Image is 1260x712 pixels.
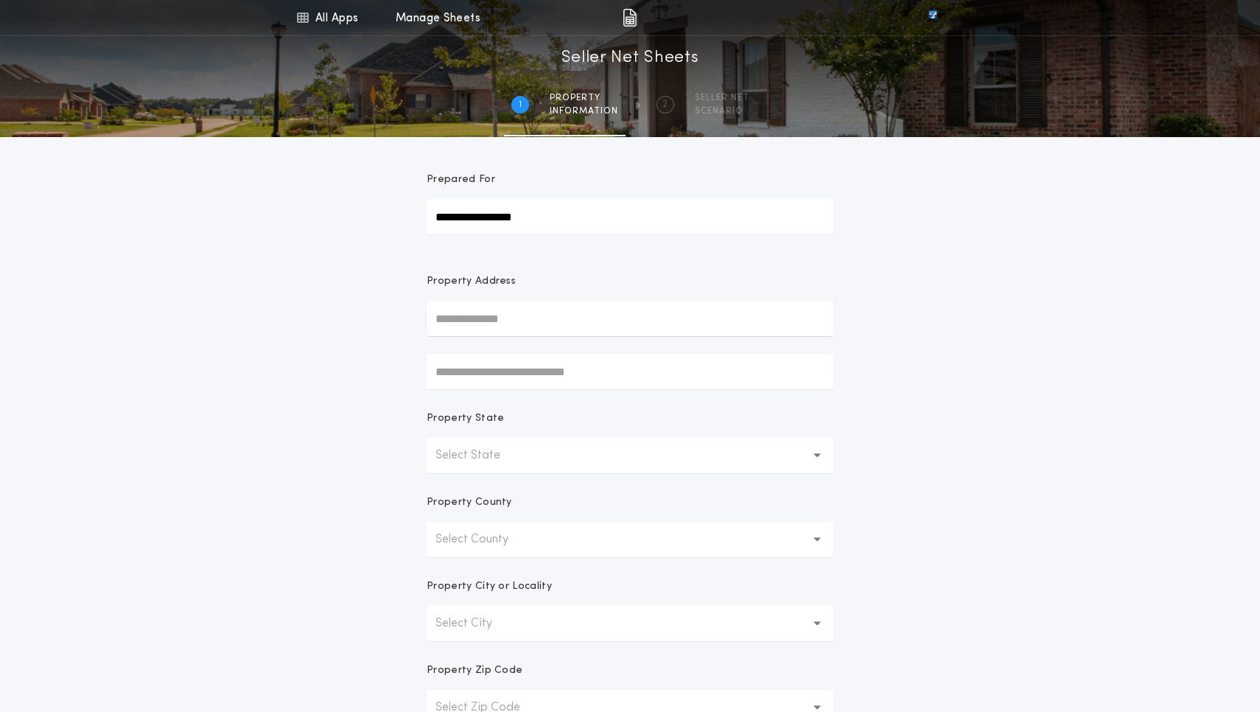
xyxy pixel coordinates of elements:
[435,447,524,464] p: Select State
[902,10,964,25] img: vs-icon
[427,411,504,426] p: Property State
[427,199,833,234] input: Prepared For
[427,522,833,557] button: Select County
[550,105,618,117] span: information
[427,663,522,678] p: Property Zip Code
[519,99,522,111] h2: 1
[550,92,618,104] span: Property
[623,9,637,27] img: img
[662,99,668,111] h2: 2
[427,438,833,473] button: Select State
[427,579,552,594] p: Property City or Locality
[427,274,833,289] p: Property Address
[561,46,699,70] h1: Seller Net Sheets
[435,531,532,548] p: Select County
[427,172,495,187] p: Prepared For
[695,92,749,104] span: SELLER NET
[435,615,516,632] p: Select City
[695,105,749,117] span: SCENARIO
[427,495,512,510] p: Property County
[427,606,833,641] button: Select City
